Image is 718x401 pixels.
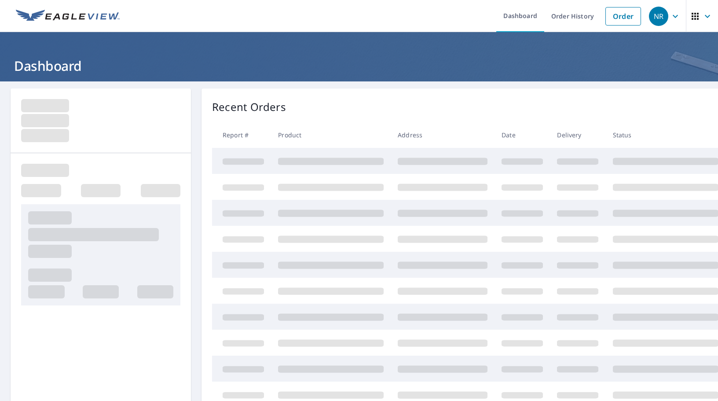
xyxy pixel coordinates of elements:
[649,7,668,26] div: NR
[16,10,120,23] img: EV Logo
[212,122,271,148] th: Report #
[11,57,707,75] h1: Dashboard
[391,122,495,148] th: Address
[605,7,641,26] a: Order
[271,122,391,148] th: Product
[495,122,550,148] th: Date
[550,122,605,148] th: Delivery
[212,99,286,115] p: Recent Orders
